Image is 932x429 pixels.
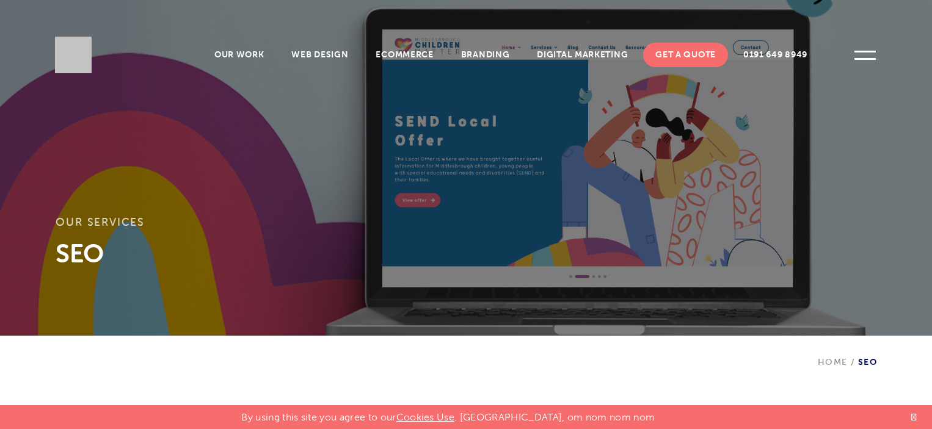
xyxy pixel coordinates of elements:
p: By using this site you agree to our . [GEOGRAPHIC_DATA], om nom nom nom [241,405,655,423]
h3: SEO [56,238,876,269]
a: Digital Marketing [525,43,640,67]
div: SEO [818,336,877,367]
img: Sleeky Web Design Newcastle [55,37,92,73]
span: / [848,357,858,367]
a: Ecommerce [363,43,445,67]
a: Home [818,357,848,367]
a: Branding [449,43,522,67]
a: 0191 649 8949 [731,43,820,67]
a: Web Design [279,43,360,67]
a: Our Work [202,43,277,67]
a: Get A Quote [643,43,728,67]
h3: Our services [56,215,876,238]
a: Cookies Use [396,411,455,423]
